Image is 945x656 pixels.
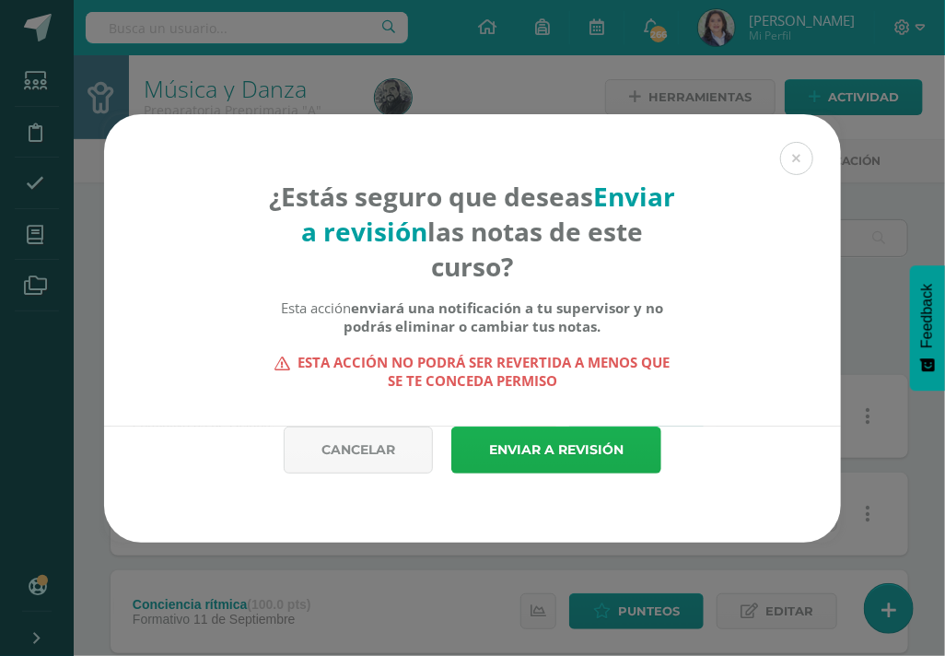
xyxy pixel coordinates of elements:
strong: Enviar a revisión [302,179,676,249]
b: enviará una notificación a tu supervisor y no podrás eliminar o cambiar tus notas. [344,299,664,335]
h4: ¿Estás seguro que deseas las notas de este curso? [269,179,677,284]
a: Cancelar [284,427,433,474]
button: Feedback - Mostrar encuesta [910,265,945,391]
button: Close (Esc) [780,142,813,175]
div: Esta acción [269,299,677,335]
span: Feedback [919,284,936,348]
a: Enviar a revisión [451,427,661,474]
strong: Esta acción no podrá ser revertida a menos que se te conceda permiso [269,353,677,390]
